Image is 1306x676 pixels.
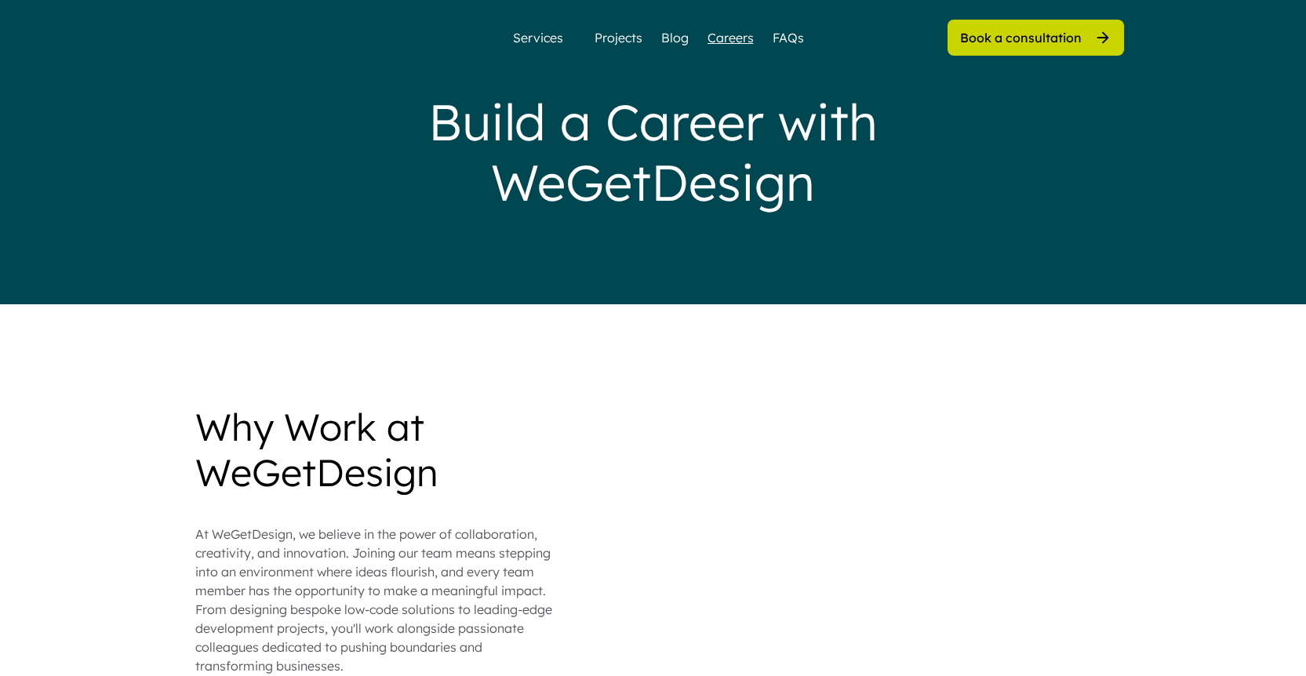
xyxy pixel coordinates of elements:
[195,525,556,675] div: At WeGetDesign, we believe in the power of collaboration, creativity, and innovation. Joining our...
[183,24,358,52] img: yH5BAEAAAAALAAAAAABAAEAAAIBRAA7
[195,405,556,495] div: Why Work at WeGetDesign
[960,29,1082,46] div: Book a consultation
[340,92,967,213] div: Build a Career with WeGetDesign
[773,28,804,47] a: FAQs
[507,31,569,44] div: Services
[661,28,689,47] a: Blog
[708,28,754,47] a: Careers
[595,28,642,47] a: Projects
